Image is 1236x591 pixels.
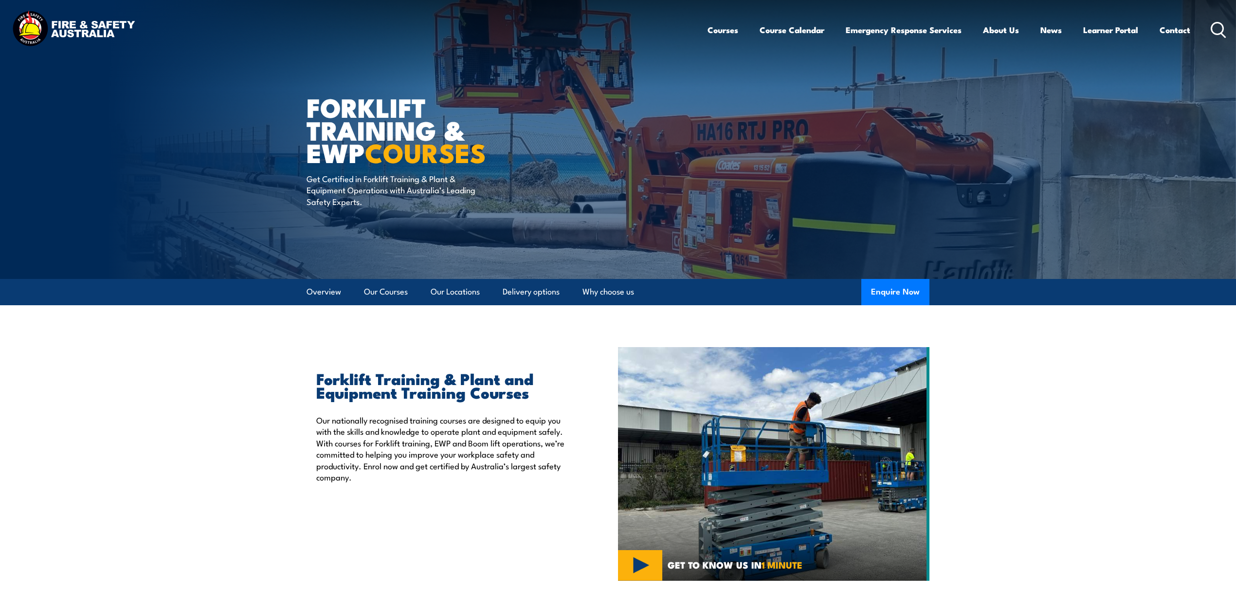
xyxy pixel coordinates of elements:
a: Emergency Response Services [846,17,962,43]
strong: 1 MINUTE [762,557,802,572]
strong: COURSES [365,131,486,172]
a: Learner Portal [1083,17,1138,43]
a: Our Courses [364,279,408,305]
h1: Forklift Training & EWP [307,95,547,164]
a: Course Calendar [760,17,824,43]
button: Enquire Now [861,279,929,305]
p: Our nationally recognised training courses are designed to equip you with the skills and knowledg... [316,414,573,482]
a: Why choose us [582,279,634,305]
p: Get Certified in Forklift Training & Plant & Equipment Operations with Australia’s Leading Safety... [307,173,484,207]
a: Overview [307,279,341,305]
span: GET TO KNOW US IN [668,560,802,569]
a: About Us [983,17,1019,43]
h2: Forklift Training & Plant and Equipment Training Courses [316,371,573,399]
a: Contact [1160,17,1190,43]
a: Courses [708,17,738,43]
a: Our Locations [431,279,480,305]
a: News [1040,17,1062,43]
a: Delivery options [503,279,560,305]
img: Verification of Competency (VOC) for Elevating Work Platform (EWP) Under 11m [618,347,929,581]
